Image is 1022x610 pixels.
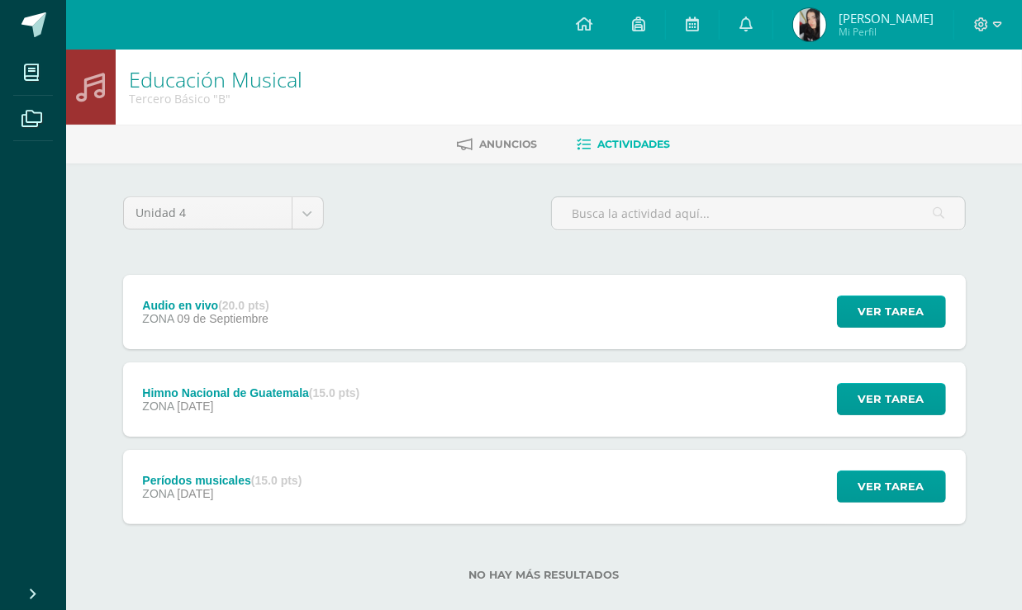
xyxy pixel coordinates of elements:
button: Ver tarea [837,296,946,328]
span: [PERSON_NAME] [839,10,934,26]
span: ZONA [142,400,174,413]
strong: (15.0 pts) [309,386,359,400]
span: ZONA [142,487,174,500]
input: Busca la actividad aquí... [552,197,965,229]
span: Unidad 4 [136,197,279,229]
span: Mi Perfil [839,25,934,39]
a: Actividades [578,131,671,158]
span: Ver tarea [858,471,925,502]
span: Ver tarea [858,296,925,327]
span: Ver tarea [858,384,925,414]
span: 09 de Septiembre [177,312,269,325]
span: [DATE] [177,487,213,500]
div: Audio en vivo [142,299,269,312]
img: beae2aef598cea08d4a7a4bc875801df.png [793,8,826,41]
a: Educación Musical [129,65,302,93]
div: Períodos musicales [142,474,302,487]
label: No hay más resultados [123,569,966,581]
div: Tercero Básico 'B' [129,91,302,106]
button: Ver tarea [837,383,946,415]
h1: Educación Musical [129,68,302,91]
span: Actividades [598,138,671,150]
span: ZONA [142,312,174,325]
div: Himno Nacional de Guatemala [142,386,359,400]
span: [DATE] [177,400,213,413]
a: Anuncios [458,131,538,158]
strong: (15.0 pts) [251,474,302,487]
strong: (20.0 pts) [218,299,269,312]
button: Ver tarea [837,471,946,503]
a: Unidad 4 [124,197,323,229]
span: Anuncios [480,138,538,150]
